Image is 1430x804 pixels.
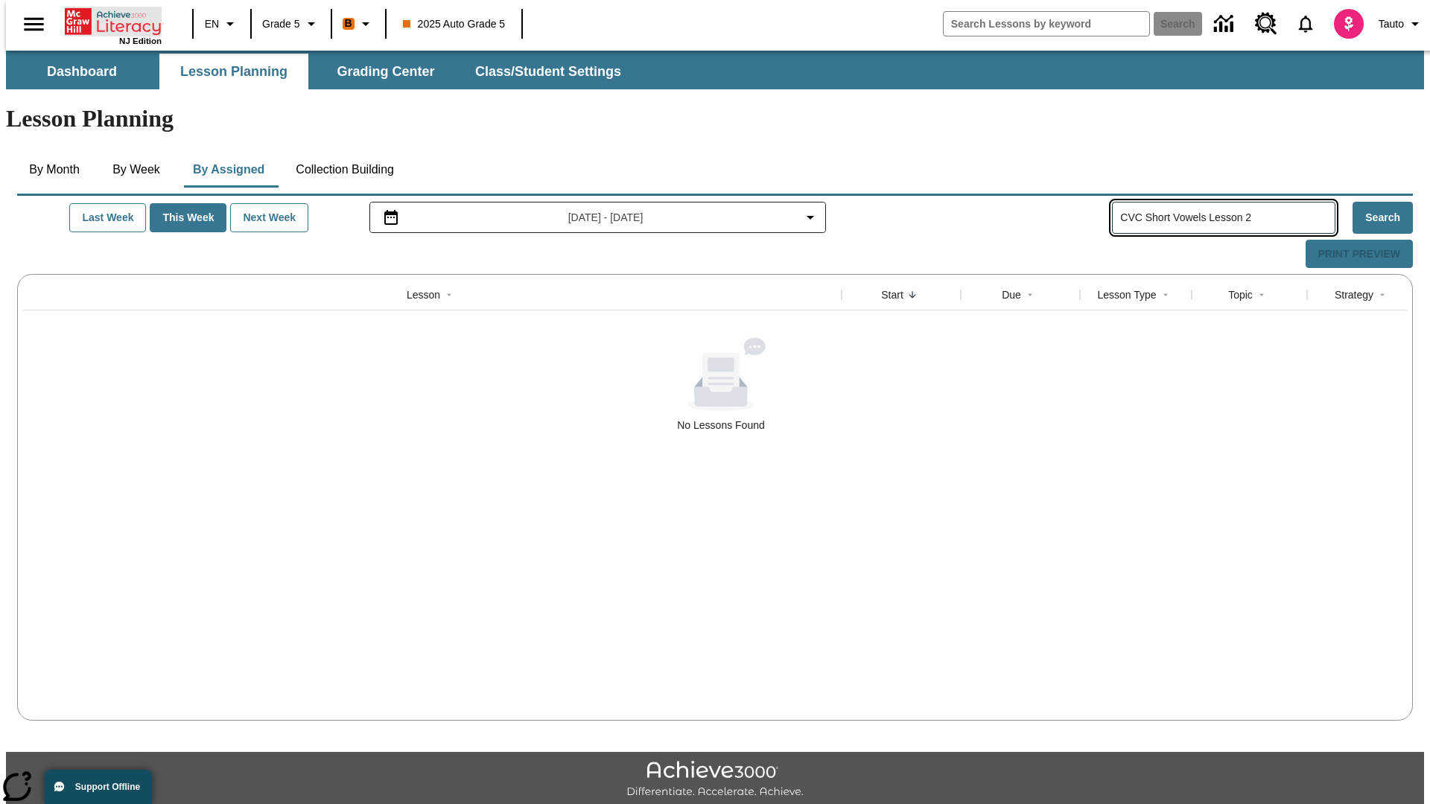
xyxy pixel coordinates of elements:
div: SubNavbar [6,51,1424,89]
h1: Lesson Planning [6,105,1424,133]
button: Grade: Grade 5, Select a grade [256,10,326,37]
span: EN [205,16,219,32]
span: Class/Student Settings [475,63,621,80]
button: By Assigned [181,152,276,188]
span: 2025 Auto Grade 5 [403,16,506,32]
button: Class/Student Settings [463,54,633,89]
div: Start [881,287,903,302]
span: B [345,14,352,33]
div: Home [65,5,162,45]
button: Select a new avatar [1325,4,1373,43]
div: No Lessons Found [677,418,765,433]
div: Topic [1228,287,1253,302]
span: Dashboard [47,63,117,80]
a: Notifications [1286,4,1325,43]
a: Home [65,7,162,36]
a: Resource Center, Will open in new tab [1246,4,1286,44]
button: Sort [1157,286,1175,304]
button: Select the date range menu item [376,208,820,226]
button: Support Offline [45,770,152,804]
button: By Month [17,152,92,188]
button: This Week [150,203,226,232]
img: Achieve3000 Differentiate Accelerate Achieve [626,761,804,799]
span: Tauto [1379,16,1404,32]
button: Search [1353,202,1413,234]
button: Collection Building [284,152,406,188]
button: Sort [903,286,921,304]
span: NJ Edition [119,36,162,45]
button: Sort [440,286,458,304]
button: Dashboard [7,54,156,89]
button: Next Week [230,203,308,232]
button: Open side menu [12,2,56,46]
button: Profile/Settings [1373,10,1430,37]
div: Lesson [407,287,440,302]
span: Support Offline [75,782,140,792]
button: Grading Center [311,54,460,89]
span: Grading Center [337,63,434,80]
button: Language: EN, Select a language [198,10,246,37]
div: SubNavbar [6,54,635,89]
button: Sort [1373,286,1391,304]
button: Lesson Planning [159,54,308,89]
button: Boost Class color is orange. Change class color [337,10,381,37]
div: Strategy [1335,287,1373,302]
a: Data Center [1205,4,1246,45]
div: No Lessons Found [23,337,1419,433]
span: [DATE] - [DATE] [568,210,643,226]
div: Due [1002,287,1021,302]
span: Lesson Planning [180,63,287,80]
img: avatar image [1334,9,1364,39]
button: By Week [99,152,174,188]
button: Last Week [69,203,146,232]
input: search field [944,12,1149,36]
input: Search Assigned Lessons [1120,207,1335,229]
button: Sort [1021,286,1039,304]
svg: Collapse Date Range Filter [801,208,819,226]
div: Lesson Type [1097,287,1156,302]
span: Grade 5 [262,16,300,32]
button: Sort [1253,286,1271,304]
